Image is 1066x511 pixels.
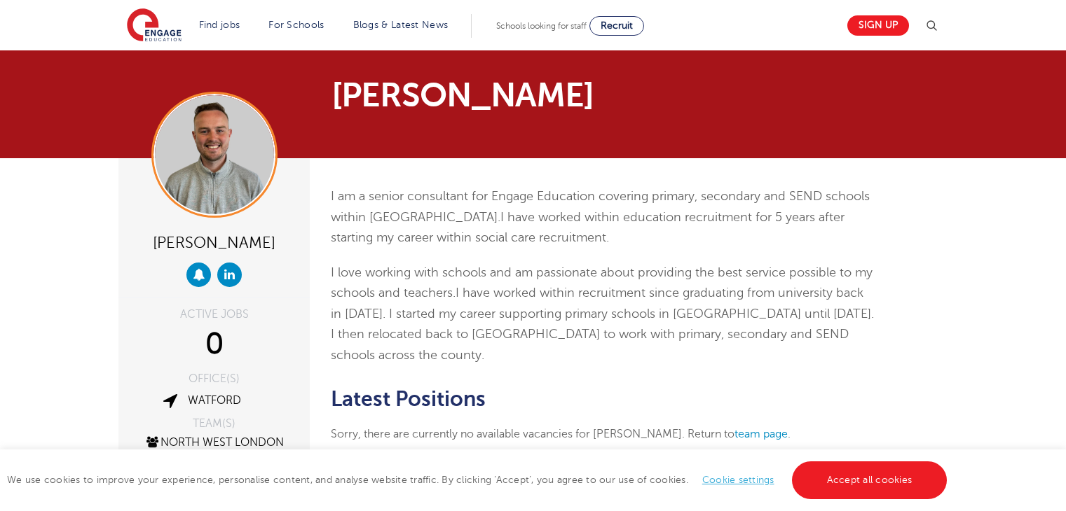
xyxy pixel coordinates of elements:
span: We use cookies to improve your experience, personalise content, and analyse website traffic. By c... [7,475,950,485]
div: TEAM(S) [129,418,299,429]
a: Blogs & Latest News [353,20,449,30]
span: I have worked within education recruitment for 5 years after starting my career within social car... [331,210,845,245]
a: Find jobs [199,20,240,30]
h1: [PERSON_NAME] [332,78,664,112]
p: Sorry, there are currently no available vacancies for [PERSON_NAME]. Return to . [331,425,877,443]
a: Cookie settings [702,475,774,485]
a: Watford [188,394,241,407]
a: Accept all cookies [792,461,948,499]
a: For Schools [268,20,324,30]
span: Recruit [601,20,633,31]
a: team page [734,428,788,440]
div: [PERSON_NAME] [129,228,299,255]
a: Recruit [589,16,644,36]
span: I love working with schools and am passionate about providing the best service possible to my sch... [331,265,873,300]
div: 0 [129,327,299,362]
h2: Latest Positions [331,387,877,411]
span: I am a senior consultant for Engage Education covering primary, secondary and SEND schools within... [331,189,870,224]
span: I have worked within recruitment since graduating from university back in [DATE]. I started my ca... [331,286,874,362]
span: Schools looking for staff [496,21,587,31]
a: Sign up [847,15,909,36]
a: North West London Team [144,436,284,462]
img: Engage Education [127,8,182,43]
div: ACTIVE JOBS [129,309,299,320]
div: OFFICE(S) [129,373,299,384]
